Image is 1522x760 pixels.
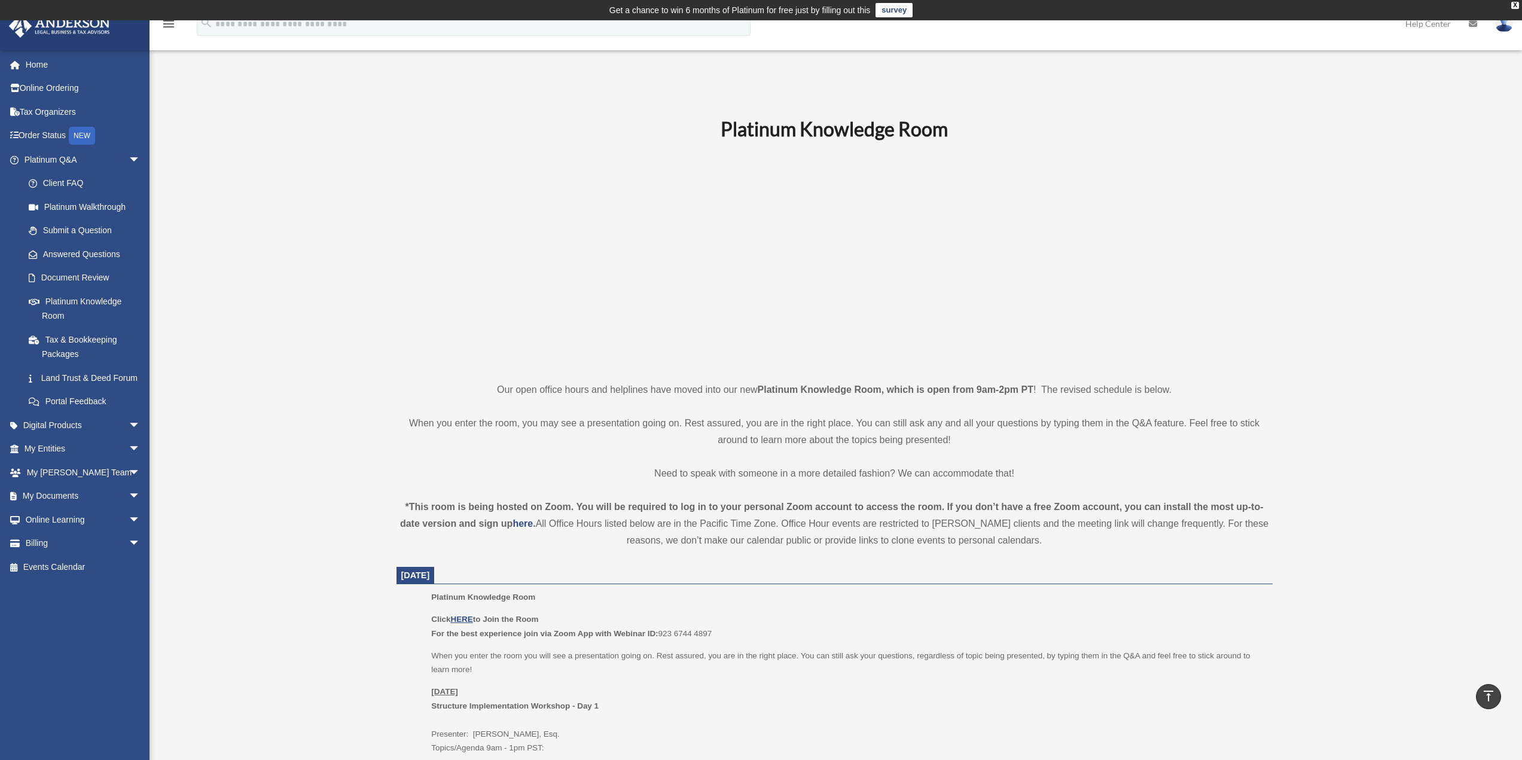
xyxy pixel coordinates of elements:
b: Click to Join the Room [431,615,538,624]
span: arrow_drop_down [129,413,152,438]
a: here [513,518,533,529]
span: arrow_drop_down [129,532,152,556]
iframe: 231110_Toby_KnowledgeRoom [655,157,1014,359]
div: Get a chance to win 6 months of Platinum for free just by filling out this [609,3,871,17]
b: For the best experience join via Zoom App with Webinar ID: [431,629,658,638]
i: menu [161,17,176,31]
a: Submit a Question [17,219,158,243]
span: Platinum Knowledge Room [431,593,535,602]
a: Online Learningarrow_drop_down [8,508,158,532]
a: Digital Productsarrow_drop_down [8,413,158,437]
a: My Documentsarrow_drop_down [8,484,158,508]
p: Need to speak with someone in a more detailed fashion? We can accommodate that! [396,465,1273,482]
p: 923 6744 4897 [431,612,1264,640]
a: Order StatusNEW [8,124,158,148]
a: My [PERSON_NAME] Teamarrow_drop_down [8,460,158,484]
a: Events Calendar [8,555,158,579]
span: arrow_drop_down [129,508,152,532]
i: search [200,16,213,29]
p: When you enter the room you will see a presentation going on. Rest assured, you are in the right ... [431,649,1264,677]
a: Platinum Knowledge Room [17,289,152,328]
a: Platinum Walkthrough [17,195,158,219]
a: Tax & Bookkeeping Packages [17,328,158,366]
a: Land Trust & Deed Forum [17,366,158,390]
a: Answered Questions [17,242,158,266]
a: Platinum Q&Aarrow_drop_down [8,148,158,172]
b: Platinum Knowledge Room [721,117,948,141]
img: User Pic [1495,15,1513,32]
a: Document Review [17,266,158,290]
a: Online Ordering [8,77,158,100]
span: [DATE] [401,570,430,580]
i: vertical_align_top [1481,689,1496,703]
span: arrow_drop_down [129,148,152,172]
a: survey [876,3,913,17]
b: Structure Implementation Workshop - Day 1 [431,701,599,710]
a: Billingarrow_drop_down [8,532,158,555]
div: NEW [69,127,95,145]
a: vertical_align_top [1476,684,1501,709]
a: Client FAQ [17,172,158,196]
u: [DATE] [431,687,458,696]
div: All Office Hours listed below are in the Pacific Time Zone. Office Hour events are restricted to ... [396,499,1273,549]
strong: Platinum Knowledge Room, which is open from 9am-2pm PT [758,384,1033,395]
img: Anderson Advisors Platinum Portal [5,14,114,38]
a: Home [8,53,158,77]
a: Tax Organizers [8,100,158,124]
p: Our open office hours and helplines have moved into our new ! The revised schedule is below. [396,381,1273,398]
a: My Entitiesarrow_drop_down [8,437,158,461]
p: Presenter: [PERSON_NAME], Esq. Topics/Agenda 9am - 1pm PST: [431,685,1264,755]
a: HERE [450,615,472,624]
strong: *This room is being hosted on Zoom. You will be required to log in to your personal Zoom account ... [400,502,1264,529]
span: arrow_drop_down [129,460,152,485]
div: close [1511,2,1519,9]
span: arrow_drop_down [129,484,152,509]
p: When you enter the room, you may see a presentation going on. Rest assured, you are in the right ... [396,415,1273,448]
strong: . [533,518,535,529]
a: menu [161,21,176,31]
span: arrow_drop_down [129,437,152,462]
a: Portal Feedback [17,390,158,414]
